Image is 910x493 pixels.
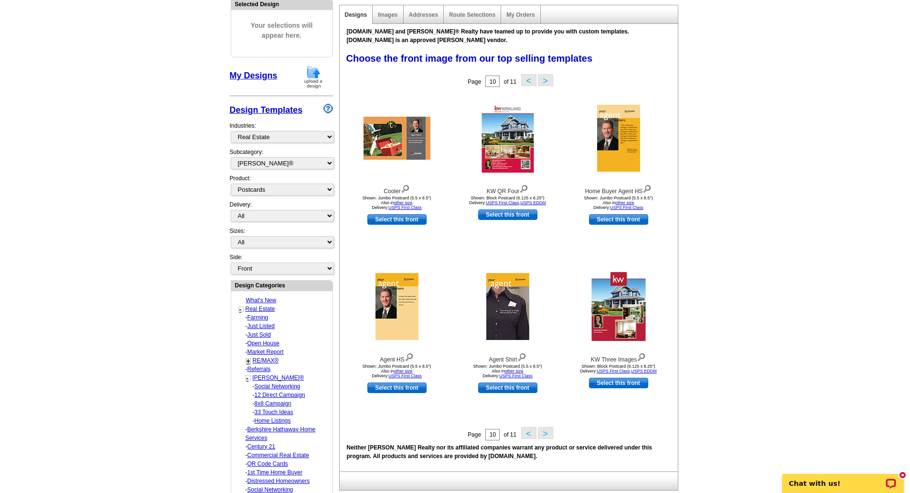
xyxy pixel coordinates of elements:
[637,351,646,362] img: view design details
[589,214,648,225] a: use this design
[238,330,332,339] div: -
[247,323,275,329] a: Just Listed
[301,65,326,89] img: upload-design
[238,442,332,451] div: -
[230,253,333,275] div: Side:
[246,382,339,391] div: -
[344,364,450,378] div: Shown: Jumbo Postcard (5.5 x 8.5") Delivery:
[255,409,293,416] a: 33 Touch Ideas
[246,416,339,425] div: -
[503,431,516,438] span: of 11
[367,214,427,225] a: use this design
[538,427,553,439] button: >
[255,417,291,424] a: Home Listings
[345,11,367,18] a: Designs
[776,463,910,493] iframe: LiveChat chat widget
[409,11,438,18] a: Addresses
[367,383,427,393] a: use this design
[230,227,333,253] div: Sizes:
[503,78,516,85] span: of 11
[238,460,332,468] div: -
[405,351,414,362] img: view design details
[246,297,277,304] a: What's New
[247,443,276,450] a: Century 21
[247,478,310,484] a: Distressed Homeowners
[455,183,560,196] div: KW QR Four
[602,200,634,205] span: Also in
[230,174,333,200] div: Product:
[455,351,560,364] div: Agent Shirt
[486,273,529,340] img: Agent Shirt
[597,105,640,172] img: Home Buyer Agent HS
[615,200,634,205] a: other size
[238,322,332,330] div: -
[566,183,671,196] div: Home Buyer Agent HS
[521,74,536,86] button: <
[247,366,271,372] a: Referrals
[401,183,410,193] img: view design details
[566,351,671,364] div: KW Three Images
[597,369,630,373] a: USPS First Class
[364,117,430,160] img: Cooler
[230,71,278,80] a: My Designs
[478,209,537,220] a: use this design
[482,104,534,173] img: KW QR Four
[519,183,528,193] img: view design details
[246,306,275,312] a: Real Estate
[344,351,450,364] div: Agent HS
[492,369,523,373] span: Also in
[247,340,279,347] a: Open House
[642,183,652,193] img: view design details
[381,369,412,373] span: Also in
[388,373,422,378] a: USPS First Class
[255,383,300,390] a: Social Networking
[246,399,339,408] div: -
[449,11,495,18] a: Route Selections
[506,11,535,18] a: My Orders
[238,425,332,442] div: -
[455,196,560,205] div: Shown: Block Postcard (6.125 x 8.25") Delivery: ,
[246,391,339,399] div: -
[344,196,450,210] div: Shown: Jumbo Postcard (5.5 x 8.5") Delivery:
[239,306,242,313] a: -
[253,357,279,364] a: RE/MAX®
[591,272,645,341] img: KW Three Images
[375,273,418,340] img: Agent HS
[340,25,678,47] div: [DOMAIN_NAME] and [PERSON_NAME]® Realty have teamed up to provide you with custom templates. [DOM...
[246,357,250,365] a: +
[631,369,657,373] a: USPS EDDM
[238,348,332,356] div: -
[247,331,271,338] a: Just Sold
[247,469,302,476] a: 1st Time Home Buyer
[238,477,332,485] div: -
[517,351,526,362] img: view design details
[520,200,546,205] a: USPS EDDM
[394,200,412,205] a: other size
[455,364,560,378] div: Shown: Jumbo Postcard (5.5 x 8.5") Delivery:
[468,78,481,85] span: Page
[381,200,412,205] span: Also in
[247,314,268,321] a: Farming
[246,374,249,382] a: -
[468,431,481,438] span: Page
[504,369,523,373] a: other size
[255,392,305,398] a: 12 Direct Campaign
[230,117,333,148] div: Industries:
[246,426,316,441] a: Berkshire Hathaway Home Services
[323,104,333,113] img: design-wizard-help-icon.png
[394,369,412,373] a: other size
[589,378,648,388] a: use this design
[346,53,593,64] span: Choose the front image from our top selling templates
[230,200,333,227] div: Delivery:
[566,364,671,373] div: Shown: Block Postcard (6.125 x 8.25") Delivery: ,
[238,339,332,348] div: -
[247,452,309,459] a: Commercial Real Estate
[238,451,332,460] div: -
[566,196,671,210] div: Shown: Jumbo Postcard (5.5 x 8.5") Delivery:
[486,200,519,205] a: USPS First Class
[253,374,304,381] a: [PERSON_NAME]®
[247,460,288,467] a: QR Code Cards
